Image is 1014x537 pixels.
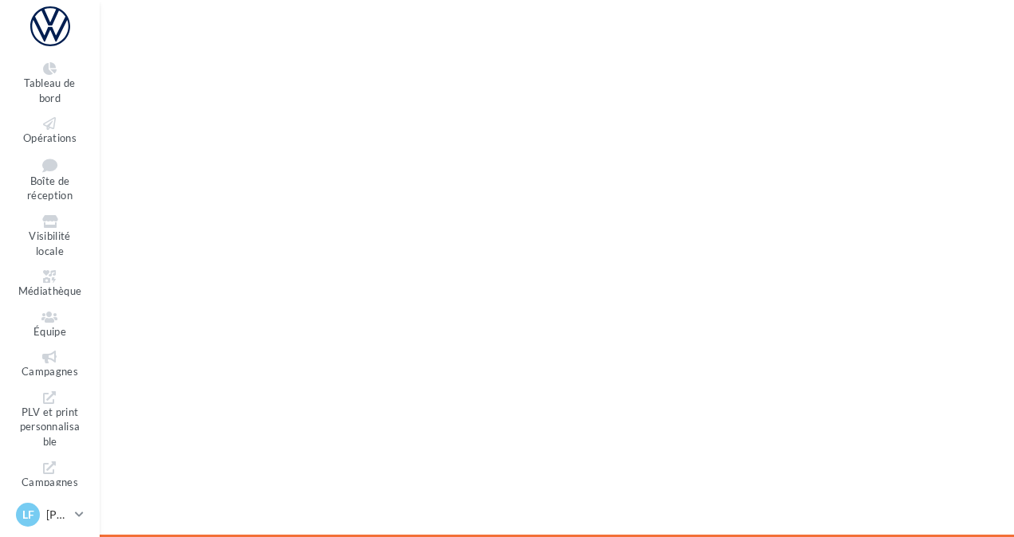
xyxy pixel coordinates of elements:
[22,507,34,523] span: LF
[13,500,87,530] a: LF [PERSON_NAME]
[13,267,87,301] a: Médiathèque
[27,174,73,202] span: Boîte de réception
[13,347,87,382] a: Campagnes
[13,388,87,452] a: PLV et print personnalisable
[33,325,66,338] span: Équipe
[29,229,70,257] span: Visibilité locale
[23,131,77,144] span: Opérations
[46,507,69,523] p: [PERSON_NAME]
[22,365,78,378] span: Campagnes
[13,114,87,148] a: Opérations
[24,76,75,104] span: Tableau de bord
[13,212,87,261] a: Visibilité locale
[13,458,87,522] a: Campagnes DataOnDemand
[13,155,87,206] a: Boîte de réception
[13,308,87,342] a: Équipe
[20,406,81,448] span: PLV et print personnalisable
[19,476,81,518] span: Campagnes DataOnDemand
[13,59,87,108] a: Tableau de bord
[18,284,82,297] span: Médiathèque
